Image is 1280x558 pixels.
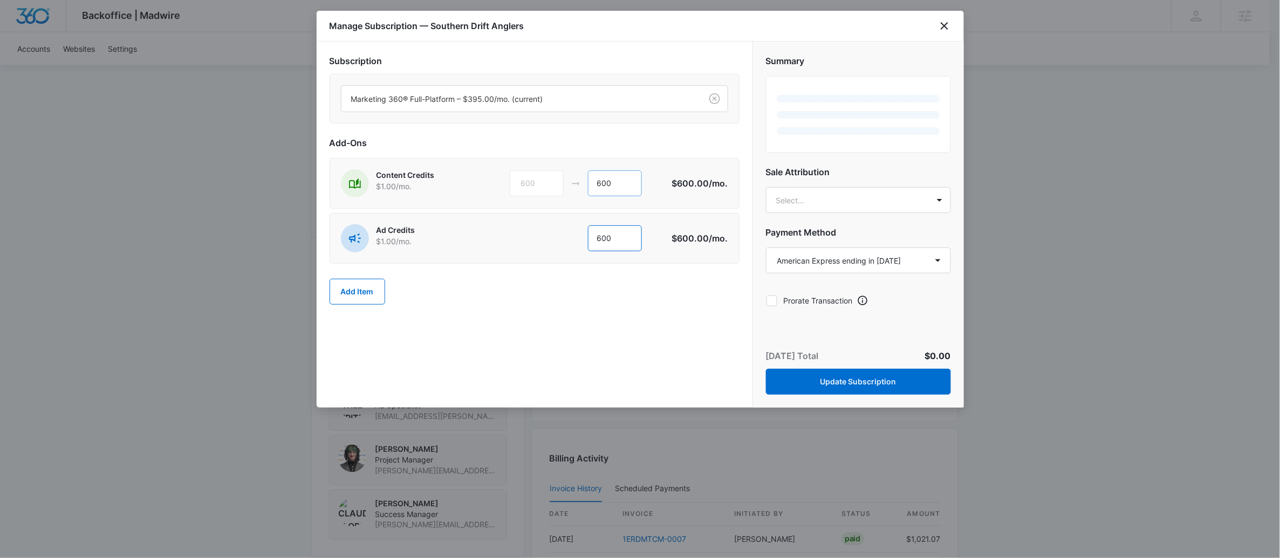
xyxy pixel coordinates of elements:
[330,19,524,32] h1: Manage Subscription — Southern Drift Anglers
[709,233,728,244] span: /mo.
[766,349,819,362] p: [DATE] Total
[709,178,728,189] span: /mo.
[330,136,740,149] h2: Add-Ons
[377,236,471,247] p: $1.00 /mo.
[330,279,385,305] button: Add Item
[766,226,951,239] h2: Payment Method
[351,93,353,105] input: Subscription
[938,19,951,32] button: close
[766,369,951,395] button: Update Subscription
[766,295,853,306] label: Prorate Transaction
[672,232,728,245] p: $600.00
[330,54,740,67] h2: Subscription
[377,169,471,181] p: Content Credits
[588,225,642,251] input: 1
[706,90,723,107] button: Clear
[377,181,471,192] p: $1.00 /mo.
[766,166,951,178] h2: Sale Attribution
[672,177,728,190] p: $600.00
[925,350,951,361] span: $0.00
[377,224,471,236] p: Ad Credits
[766,54,951,67] h2: Summary
[588,170,642,196] input: 1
